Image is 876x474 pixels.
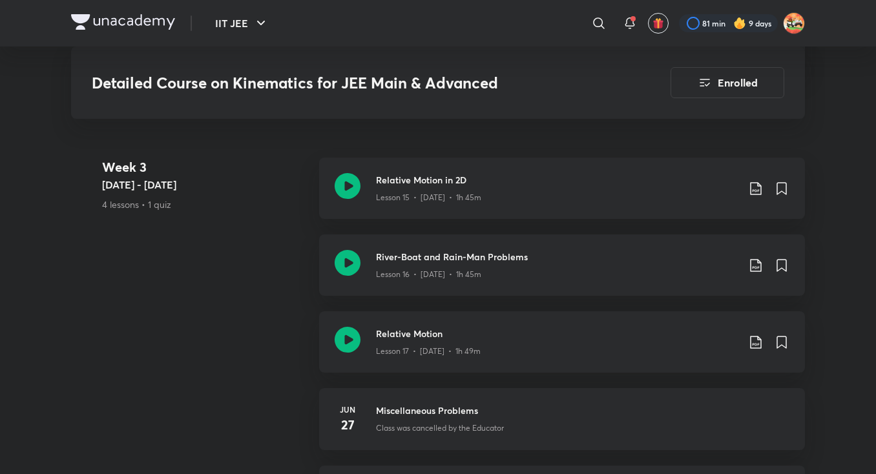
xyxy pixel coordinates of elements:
img: streak [733,17,746,30]
p: Lesson 15 • [DATE] • 1h 45m [376,192,481,203]
h3: Relative Motion [376,327,738,340]
p: Lesson 16 • [DATE] • 1h 45m [376,269,481,280]
img: Company Logo [71,14,175,30]
img: avatar [652,17,664,29]
h3: River-Boat and Rain-Man Problems [376,250,738,263]
p: Class was cancelled by the Educator [376,422,504,434]
button: avatar [648,13,669,34]
a: Relative Motion in 2DLesson 15 • [DATE] • 1h 45m [319,158,805,234]
p: Lesson 17 • [DATE] • 1h 49m [376,345,481,357]
img: Aniket Kumar Barnwal [783,12,805,34]
button: Enrolled [671,67,784,98]
h3: Detailed Course on Kinematics for JEE Main & Advanced [92,74,598,92]
h5: [DATE] - [DATE] [102,177,309,192]
a: Relative MotionLesson 17 • [DATE] • 1h 49m [319,311,805,388]
h3: Miscellaneous Problems [376,404,789,417]
h4: 27 [335,415,360,435]
h4: Week 3 [102,158,309,177]
a: Jun27Miscellaneous ProblemsClass was cancelled by the Educator [319,388,805,466]
h6: Jun [335,404,360,415]
a: Company Logo [71,14,175,33]
a: River-Boat and Rain-Man ProblemsLesson 16 • [DATE] • 1h 45m [319,234,805,311]
p: 4 lessons • 1 quiz [102,198,309,211]
button: IIT JEE [207,10,276,36]
h3: Relative Motion in 2D [376,173,738,187]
